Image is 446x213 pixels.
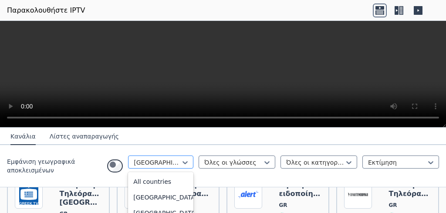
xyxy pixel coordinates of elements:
img: Play TV [125,181,152,209]
img: Alert TV [234,181,262,209]
font: Λίστες αναπαραγωγής [50,133,119,140]
font: Κανάλια [10,133,36,140]
font: Παρακολουθήστε IPTV [7,6,85,14]
a: Παρακολουθήστε IPTV [7,5,85,16]
div: [GEOGRAPHIC_DATA] [128,189,193,205]
font: Τηλεόραση ειδοποίησης [279,181,328,198]
img: Greek TV London [15,181,43,209]
font: GR [389,202,397,208]
font: Ναυτεμπορική Τηλεόραση [389,181,445,198]
div: All countries [128,174,193,189]
img: Naftemporiki TV [344,181,372,209]
font: GR [279,202,287,208]
button: Κανάλια [10,128,36,145]
font: Ελληνική Τηλεόραση [GEOGRAPHIC_DATA] [59,181,141,206]
button: Λίστες αναπαραγωγής [50,128,119,145]
font: Αναπαραγωγή τηλεόρασης [169,181,224,198]
font: Εμφάνιση γεωγραφικά αποκλεισμένων [7,158,75,174]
